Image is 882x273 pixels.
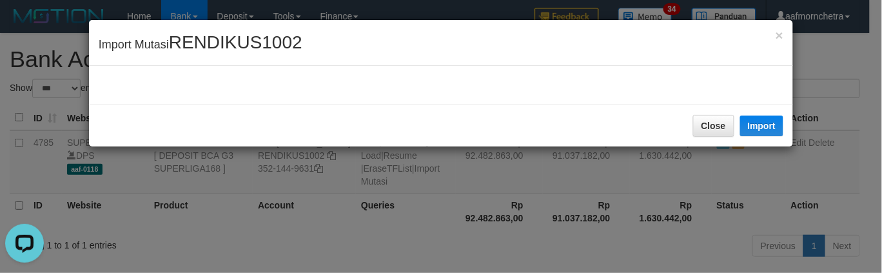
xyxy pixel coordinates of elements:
span: Import Mutasi [99,38,302,51]
button: Close [693,115,734,137]
span: × [776,28,783,43]
span: RENDIKUS1002 [169,32,302,52]
button: Close [776,28,783,42]
button: Open LiveChat chat widget [5,5,44,44]
button: Import [740,116,784,136]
